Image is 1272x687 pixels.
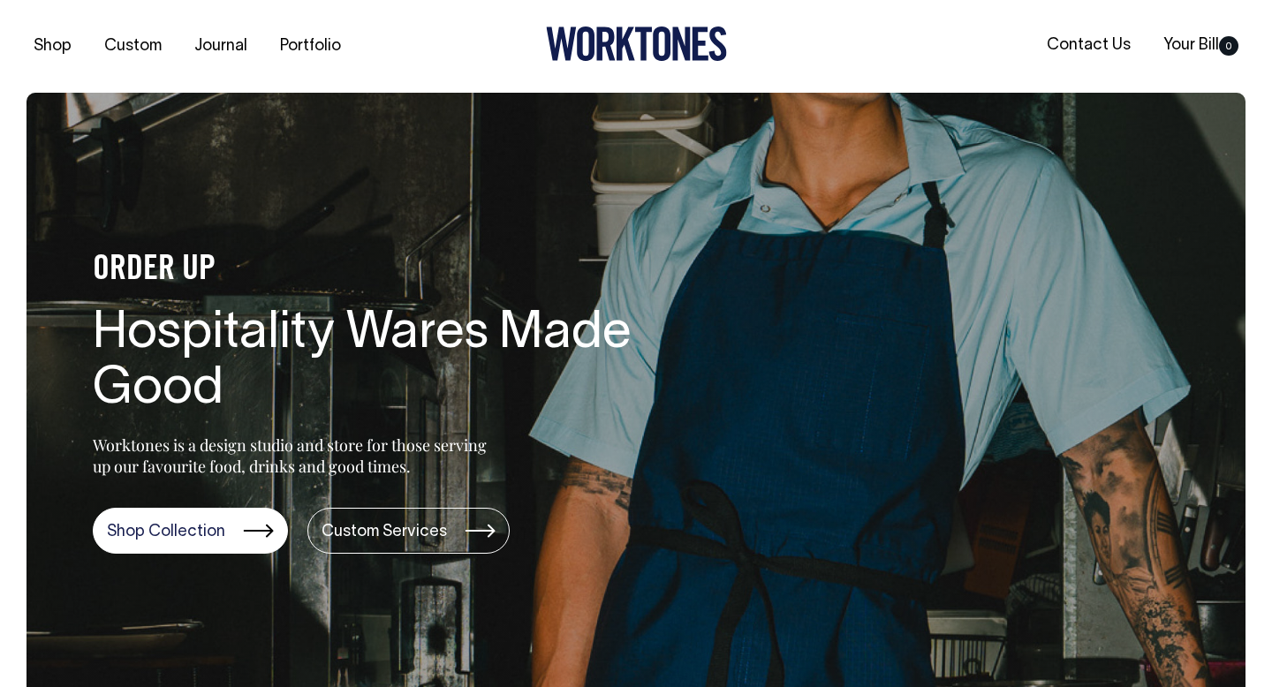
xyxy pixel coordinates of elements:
[1156,31,1245,60] a: Your Bill0
[93,508,288,554] a: Shop Collection
[1040,31,1138,60] a: Contact Us
[93,434,495,477] p: Worktones is a design studio and store for those serving up our favourite food, drinks and good t...
[1219,36,1238,56] span: 0
[93,306,658,419] h1: Hospitality Wares Made Good
[307,508,510,554] a: Custom Services
[93,252,658,289] h4: ORDER UP
[273,32,348,61] a: Portfolio
[26,32,79,61] a: Shop
[97,32,169,61] a: Custom
[187,32,254,61] a: Journal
